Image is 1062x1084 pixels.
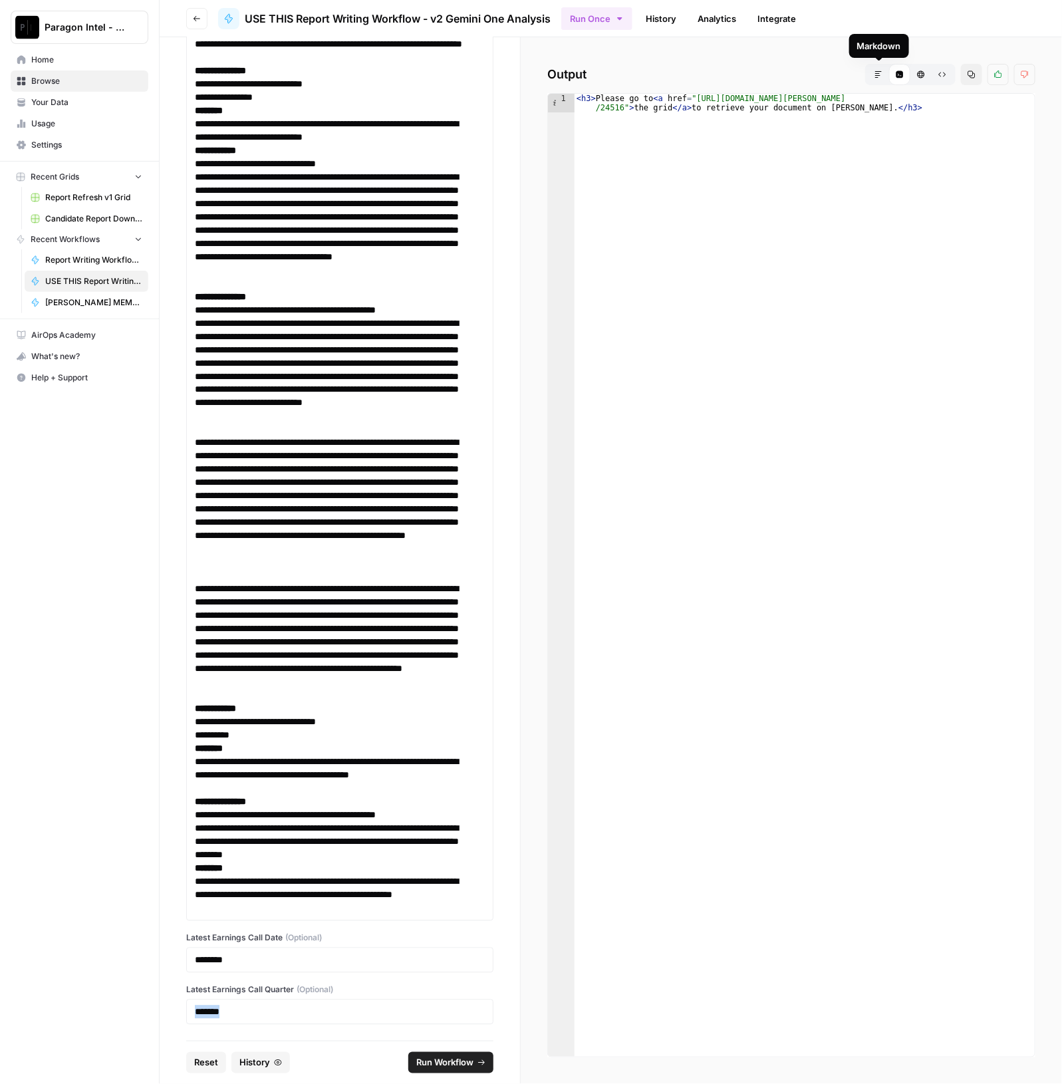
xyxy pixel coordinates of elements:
[561,7,632,30] button: Run Once
[11,367,148,388] button: Help + Support
[11,134,148,156] a: Settings
[186,984,493,996] label: Latest Earnings Call Quarter
[186,1052,226,1073] button: Reset
[749,8,804,29] a: Integrate
[25,187,148,208] a: Report Refresh v1 Grid
[25,249,148,271] a: Report Writing Workflow - Gemini 2.5 2025 08 13 DO NOT USE
[31,233,100,245] span: Recent Workflows
[408,1052,493,1073] button: Run Workflow
[45,21,125,34] span: Paragon Intel - Bill / Ty / [PERSON_NAME] R&D
[45,192,142,203] span: Report Refresh v1 Grid
[857,39,901,53] div: Markdown
[45,297,142,309] span: [PERSON_NAME] MEMO WRITING WORKFLOW EDITING [DATE] DO NOT USE
[245,11,551,27] span: USE THIS Report Writing Workflow - v2 Gemini One Analysis
[416,1056,473,1069] span: Run Workflow
[11,49,148,70] a: Home
[11,346,148,366] div: What's new?
[25,271,148,292] a: USE THIS Report Writing Workflow - v2 Gemini One Analysis
[218,8,551,29] a: USE THIS Report Writing Workflow - v2 Gemini One Analysis
[11,167,148,187] button: Recent Grids
[31,75,142,87] span: Browse
[548,94,575,112] div: 1
[31,372,142,384] span: Help + Support
[638,8,684,29] a: History
[11,325,148,346] a: AirOps Academy
[285,932,322,944] span: (Optional)
[690,8,744,29] a: Analytics
[11,113,148,134] a: Usage
[11,11,148,44] button: Workspace: Paragon Intel - Bill / Ty / Colby R&D
[231,1052,290,1073] button: History
[31,329,142,341] span: AirOps Academy
[186,932,493,944] label: Latest Earnings Call Date
[45,254,142,266] span: Report Writing Workflow - Gemini 2.5 2025 08 13 DO NOT USE
[11,346,148,367] button: What's new?
[548,94,560,103] span: Info, read annotations row 1
[45,275,142,287] span: USE THIS Report Writing Workflow - v2 Gemini One Analysis
[31,139,142,151] span: Settings
[25,208,148,229] a: Candidate Report Download Sheet
[15,15,39,39] img: Paragon Intel - Bill / Ty / Colby R&D Logo
[25,292,148,313] a: [PERSON_NAME] MEMO WRITING WORKFLOW EDITING [DATE] DO NOT USE
[11,92,148,113] a: Your Data
[31,118,142,130] span: Usage
[31,171,79,183] span: Recent Grids
[31,96,142,108] span: Your Data
[297,984,333,996] span: (Optional)
[194,1056,218,1069] span: Reset
[239,1056,270,1069] span: History
[11,229,148,249] button: Recent Workflows
[31,54,142,66] span: Home
[547,64,1035,85] h2: Output
[45,213,142,225] span: Candidate Report Download Sheet
[11,70,148,92] a: Browse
